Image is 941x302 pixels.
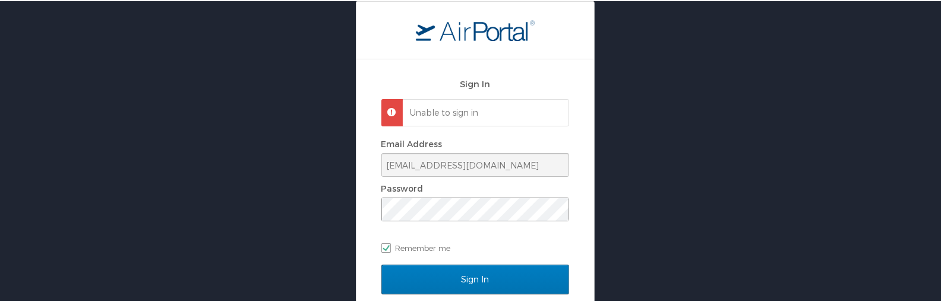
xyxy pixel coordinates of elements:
label: Remember me [381,238,569,256]
label: Email Address [381,138,443,148]
h2: Sign In [381,76,569,90]
img: logo [416,18,535,40]
input: Sign In [381,263,569,293]
p: Unable to sign in [410,106,558,117]
label: Password [381,182,424,192]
